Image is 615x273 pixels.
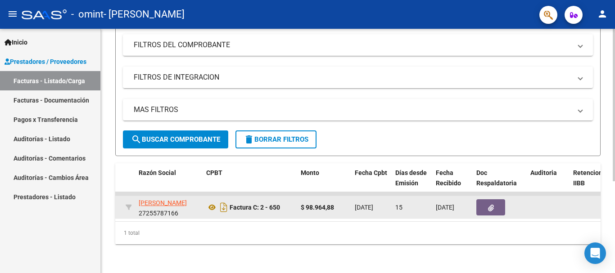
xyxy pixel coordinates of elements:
[5,37,27,47] span: Inicio
[134,72,571,82] mat-panel-title: FILTROS DE INTEGRACION
[584,242,606,264] div: Open Intercom Messenger
[131,134,142,145] mat-icon: search
[476,169,517,187] span: Doc Respaldatoria
[206,169,222,176] span: CPBT
[135,163,203,203] datatable-header-cell: Razón Social
[139,199,187,206] span: [PERSON_NAME]
[71,4,104,24] span: - omint
[351,163,392,203] datatable-header-cell: Fecha Cpbt
[570,163,606,203] datatable-header-cell: Retencion IIBB
[597,9,608,19] mat-icon: person
[139,169,176,176] span: Razón Social
[235,130,317,148] button: Borrar Filtros
[230,204,280,211] strong: Factura C: 2 - 650
[573,169,602,187] span: Retencion IIBB
[244,134,254,145] mat-icon: delete
[473,163,527,203] datatable-header-cell: Doc Respaldatoria
[527,163,570,203] datatable-header-cell: Auditoria
[392,163,432,203] datatable-header-cell: Días desde Emisión
[436,204,454,211] span: [DATE]
[436,169,461,187] span: Fecha Recibido
[115,222,601,244] div: 1 total
[218,200,230,215] i: Descargar documento
[432,163,473,203] datatable-header-cell: Fecha Recibido
[123,67,593,88] mat-expansion-panel-header: FILTROS DE INTEGRACION
[203,163,297,203] datatable-header-cell: CPBT
[131,135,220,143] span: Buscar Comprobante
[7,9,18,19] mat-icon: menu
[530,169,557,176] span: Auditoria
[123,130,228,148] button: Buscar Comprobante
[301,204,334,211] strong: $ 98.964,88
[355,204,373,211] span: [DATE]
[139,198,199,217] div: 27255787166
[123,34,593,56] mat-expansion-panel-header: FILTROS DEL COMPROBANTE
[134,40,571,50] mat-panel-title: FILTROS DEL COMPROBANTE
[104,4,185,24] span: - [PERSON_NAME]
[355,169,387,176] span: Fecha Cpbt
[5,57,86,67] span: Prestadores / Proveedores
[297,163,351,203] datatable-header-cell: Monto
[134,105,571,115] mat-panel-title: MAS FILTROS
[301,169,319,176] span: Monto
[395,169,427,187] span: Días desde Emisión
[244,135,308,143] span: Borrar Filtros
[123,99,593,121] mat-expansion-panel-header: MAS FILTROS
[395,204,402,211] span: 15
